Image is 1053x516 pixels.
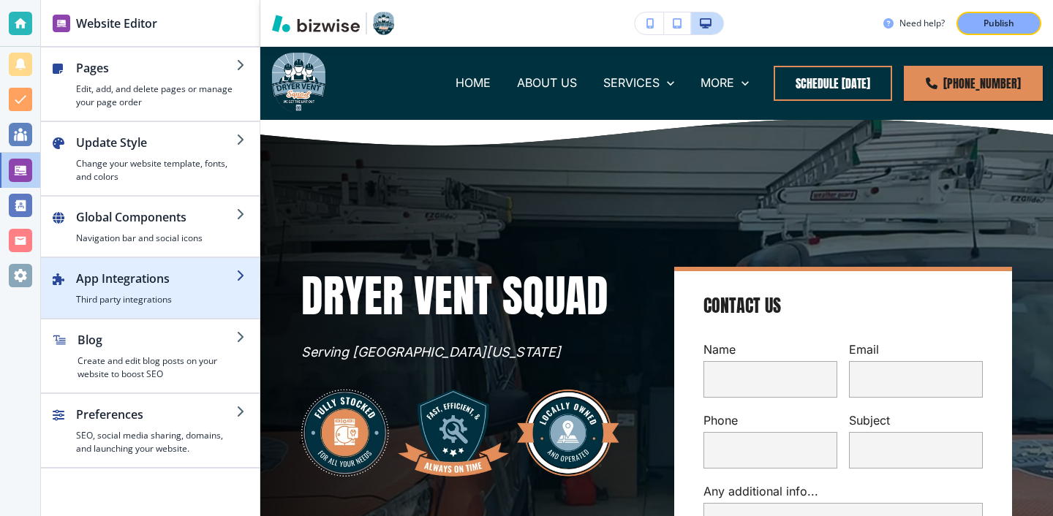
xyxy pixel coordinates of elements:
p: SERVICES [603,75,660,91]
button: PreferencesSEO, social media sharing, domains, and launching your website. [41,394,260,467]
h2: Pages [76,59,236,77]
h2: Update Style [76,134,236,151]
p: HOME [456,75,491,91]
p: Name [703,341,837,358]
a: [PHONE_NUMBER] [904,66,1043,101]
h1: DRYER VENT SQUAD [301,267,639,325]
button: App IntegrationsThird party integrations [41,258,260,318]
a: Schedule [DATE] [774,66,892,101]
p: Publish [984,17,1014,30]
h2: Preferences [76,406,236,423]
p: Subject [849,412,983,429]
h4: Third party integrations [76,293,236,306]
img: editor icon [53,15,70,32]
h2: App Integrations [76,270,236,287]
p: Email [849,341,983,358]
button: PagesEdit, add, and delete pages or manage your page order [41,48,260,121]
h2: Global Components [76,208,236,226]
h4: SEO, social media sharing, domains, and launching your website. [76,429,236,455]
img: Bizwise Logo [272,15,360,32]
p: ABOUT US [517,75,577,91]
h2: Website Editor [76,15,157,32]
img: fbf26ac3efab378ad6103fd4e4cdd325.webp [301,381,639,486]
button: BlogCreate and edit blog posts on your website to boost SEO [41,319,260,392]
button: Publish [956,12,1041,35]
p: Contact Us [703,295,781,318]
h4: Navigation bar and social icons [76,232,236,245]
h4: Change your website template, fonts, and colors [76,157,236,183]
em: Serving [GEOGRAPHIC_DATA][US_STATE] [301,344,561,360]
h2: Blog [78,331,236,349]
h4: Edit, add, and delete pages or manage your page order [76,83,236,109]
img: Your Logo [373,12,394,35]
p: MORE [701,75,734,91]
button: Update StyleChange your website template, fonts, and colors [41,122,260,195]
button: Global ComponentsNavigation bar and social icons [41,197,260,257]
h3: Need help? [899,17,945,30]
h4: Create and edit blog posts on your website to boost SEO [78,354,236,381]
img: Dryer Vent Squad of Eastern Pennsylvania [271,52,326,113]
p: Any additional info... [703,483,983,500]
p: Phone [703,412,837,429]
